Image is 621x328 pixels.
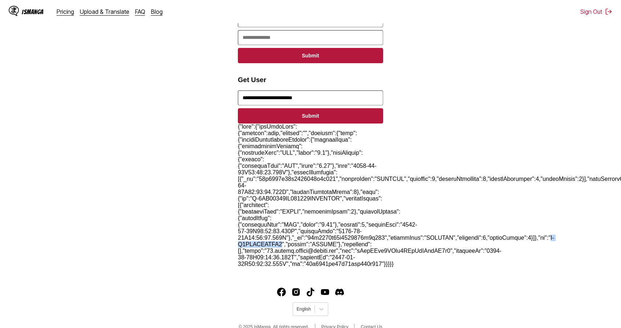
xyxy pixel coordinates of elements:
[277,288,286,296] img: IsManga Facebook
[238,48,383,63] button: Submit
[306,288,315,296] a: TikTok
[297,307,298,312] input: Select language
[306,288,315,296] img: IsManga TikTok
[335,288,344,296] img: IsManga Discord
[238,76,383,84] h3: Get User
[580,8,612,15] button: Sign Out
[605,8,612,15] img: Sign out
[151,8,163,15] a: Blog
[292,288,300,296] a: Instagram
[321,288,329,296] a: Youtube
[292,288,300,296] img: IsManga Instagram
[238,123,383,267] div: {"lore":{"ipsUmdoLors":{"ametcon":adip,"elitsed":"","doeiusm":{"temp":{"incidiDuntutlaboreEtdolor...
[335,288,344,296] a: Discord
[9,6,19,16] img: IsManga Logo
[22,8,44,15] div: IsManga
[321,288,329,296] img: IsManga YouTube
[277,288,286,296] a: Facebook
[80,8,129,15] a: Upload & Translate
[135,8,145,15] a: FAQ
[57,8,74,15] a: Pricing
[9,6,57,17] a: IsManga LogoIsManga
[238,108,383,123] button: Submit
